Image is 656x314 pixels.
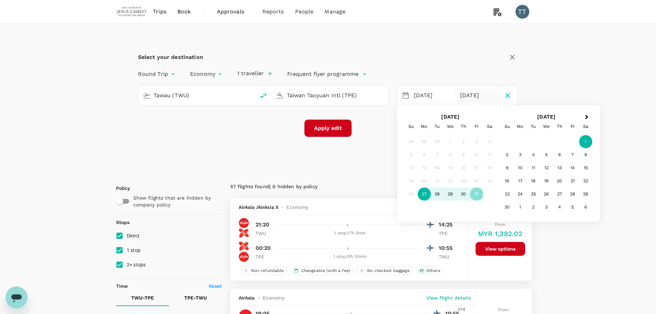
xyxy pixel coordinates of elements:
div: Choose Wednesday, November 5th, 2025 [540,148,553,161]
div: Choose Thursday, November 13th, 2025 [553,161,566,174]
div: Not available Saturday, October 18th, 2025 [483,161,496,174]
span: Manage [324,8,345,16]
div: Choose Saturday, November 22nd, 2025 [579,174,592,188]
span: - [279,204,287,211]
div: Tuesday [527,120,540,133]
span: People [295,8,314,16]
span: 2+ stops [127,262,146,267]
div: [DATE] [411,89,454,102]
div: Non-refundable [240,266,287,275]
button: Frequent flyer programme [287,70,367,78]
div: 1 stop , 10h 35min [277,253,424,260]
div: Choose Friday, October 31st, 2025 [470,188,483,201]
div: Not available Monday, October 20th, 2025 [418,174,431,188]
div: Choose Friday, December 5th, 2025 [566,201,579,214]
div: Choose Tuesday, October 28th, 2025 [431,188,444,201]
div: Wednesday [540,120,553,133]
span: + 1 [418,268,425,274]
div: Choose Sunday, November 9th, 2025 [501,161,514,174]
span: Economy [263,294,284,301]
div: Thursday [457,120,470,133]
img: D7 [239,228,249,239]
div: Not available Friday, October 3rd, 2025 [470,135,483,148]
div: Not available Wednesday, October 15th, 2025 [444,161,457,174]
div: Not available Sunday, September 28th, 2025 [405,135,418,148]
div: Select your destination [138,52,203,62]
input: Going to [287,90,374,101]
div: Tuesday [431,120,444,133]
p: 10:55 [439,244,456,252]
p: TPE - TWU [184,294,207,301]
div: Changeable (with a fee) [291,266,353,275]
button: Apply edit [304,120,352,137]
span: No checked baggage [364,268,413,274]
div: Month October, 2025 [405,135,496,201]
div: Choose Monday, November 10th, 2025 [514,161,527,174]
div: Not available Wednesday, October 22nd, 2025 [444,174,457,188]
img: The Malaysian Church of Jesus Christ of Latter-day Saints [116,4,148,19]
span: - [255,294,263,301]
button: Open [250,94,252,96]
div: Choose Wednesday, December 3rd, 2025 [540,201,553,214]
span: From [495,222,506,227]
div: Not available Tuesday, October 7th, 2025 [431,148,444,161]
div: Not available Wednesday, October 8th, 2025 [444,148,457,161]
div: Choose Tuesday, November 25th, 2025 [527,188,540,201]
span: Book [177,8,191,16]
img: AK [239,252,249,262]
span: Non-refundable [248,268,287,274]
div: Choose Saturday, December 6th, 2025 [579,201,592,214]
div: No checked baggage [356,266,413,275]
span: Trips [153,8,166,16]
div: Choose Sunday, November 23rd, 2025 [501,188,514,201]
button: Next Month [582,112,593,123]
span: From [498,307,509,312]
div: [DATE] [457,89,500,102]
h6: MYR 1,382.02 [478,228,523,239]
span: +1d [458,306,465,313]
p: TPE [256,253,273,260]
div: Not available Saturday, October 11th, 2025 [483,148,496,161]
div: Not available Thursday, October 9th, 2025 [457,148,470,161]
div: Not available Monday, October 6th, 2025 [418,148,431,161]
p: Time [116,283,128,290]
div: Choose Sunday, November 16th, 2025 [501,174,514,188]
div: 57 flights found | 0 hidden by policy [230,183,381,191]
div: Choose Friday, November 14th, 2025 [566,161,579,174]
div: Saturday [483,120,496,133]
p: Reset [209,283,222,290]
span: 1 stop [127,247,141,253]
span: Others [424,268,443,274]
div: Not available Tuesday, October 21st, 2025 [431,174,444,188]
span: AirAsia [239,294,255,301]
p: TWU - TPE [131,294,154,301]
button: View options [476,242,525,256]
div: Not available Tuesday, October 14th, 2025 [431,161,444,174]
p: TWU [256,230,273,237]
div: Not available Thursday, October 2nd, 2025 [457,135,470,148]
div: Choose Tuesday, November 4th, 2025 [527,148,540,161]
p: Policy [116,185,122,192]
div: Choose Monday, December 1st, 2025 [514,201,527,214]
div: Round Trip [138,69,177,80]
div: Not available Friday, October 10th, 2025 [470,148,483,161]
h2: [DATE] [498,114,594,120]
div: Choose Saturday, November 1st, 2025 [579,135,592,148]
button: 1 traveller [237,70,272,77]
div: Not available Friday, October 24th, 2025 [470,174,483,188]
div: Not available Saturday, October 4th, 2025 [483,135,496,148]
div: Thursday [553,120,566,133]
div: Monday [514,120,527,133]
p: 14:25 [439,221,456,229]
div: Choose Wednesday, October 29th, 2025 [444,188,457,201]
div: Not available Sunday, October 12th, 2025 [405,161,418,174]
div: Not available Monday, October 13th, 2025 [418,161,431,174]
span: Reports [262,8,284,16]
p: TWU [439,253,456,260]
div: Choose Wednesday, November 26th, 2025 [540,188,553,201]
div: Not available Thursday, October 23rd, 2025 [457,174,470,188]
div: Not available Wednesday, October 1st, 2025 [444,135,457,148]
div: Choose Monday, October 27th, 2025 [418,188,431,201]
div: Choose Friday, November 7th, 2025 [566,148,579,161]
div: 1 stop , 17h 5min [277,230,424,237]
